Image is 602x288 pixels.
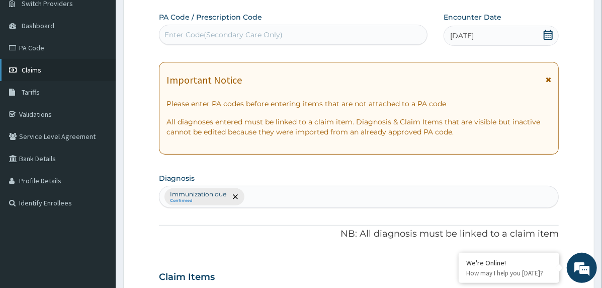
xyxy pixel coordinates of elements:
img: d_794563401_company_1708531726252_794563401 [19,50,41,76]
div: Chat with us now [52,56,169,69]
span: [DATE] [450,31,474,41]
p: Please enter PA codes before entering items that are not attached to a PA code [166,99,551,109]
textarea: Type your message and hit 'Enter' [5,186,192,221]
span: Dashboard [22,21,54,30]
small: Confirmed [170,198,226,203]
div: We're Online! [466,258,552,267]
div: Enter Code(Secondary Care Only) [164,30,283,40]
label: Diagnosis [159,173,195,183]
p: NB: All diagnosis must be linked to a claim item [159,228,559,241]
div: Minimize live chat window [165,5,189,29]
h3: Claim Items [159,272,215,283]
span: Tariffs [22,88,40,97]
span: We're online! [58,82,139,184]
label: Encounter Date [444,12,501,22]
p: Immunization due [170,190,226,198]
label: PA Code / Prescription Code [159,12,262,22]
span: Claims [22,65,41,75]
h1: Important Notice [166,75,242,86]
span: remove selection option [231,192,240,201]
p: All diagnoses entered must be linked to a claim item. Diagnosis & Claim Items that are visible bu... [166,117,551,137]
p: How may I help you today? [466,269,552,277]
